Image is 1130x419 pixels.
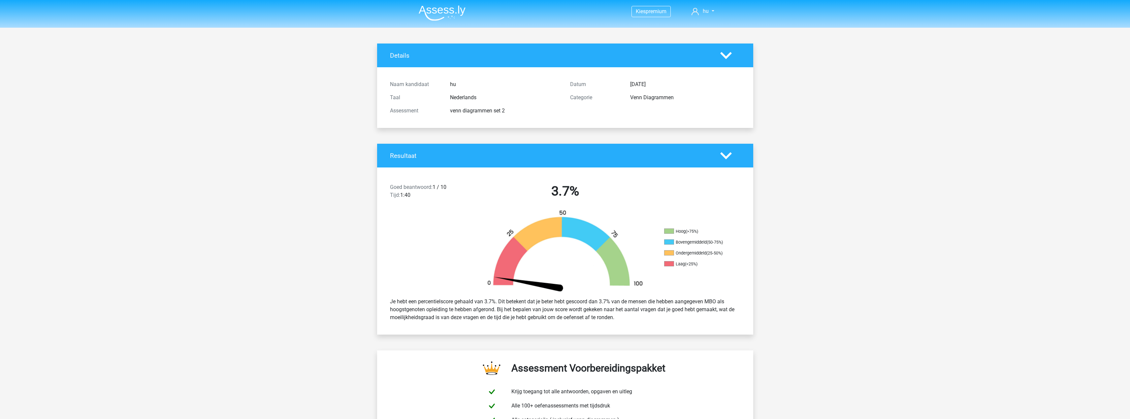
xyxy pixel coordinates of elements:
[385,80,445,88] div: Naam kandidaat
[390,52,710,59] h4: Details
[625,80,745,88] div: [DATE]
[419,5,466,21] img: Assessly
[685,261,697,266] div: (<25%)
[385,295,745,324] div: Je hebt een percentielscore gehaald van 3.7%. Dit betekent dat je beter hebt gescoord dan 3.7% va...
[636,8,646,15] span: Kies
[445,107,565,115] div: venn diagrammen set 2
[565,94,625,102] div: Categorie
[390,152,710,160] h4: Resultaat
[385,107,445,115] div: Assessment
[476,210,654,292] img: 4.a459025b5945.png
[565,80,625,88] div: Datum
[664,228,730,234] li: Hoog
[385,183,475,202] div: 1 / 10 1:40
[625,94,745,102] div: Venn Diagrammen
[632,7,670,16] a: Kiespremium
[706,251,723,255] div: (25-50%)
[385,94,445,102] div: Taal
[689,7,717,15] a: hu
[390,184,433,190] span: Goed beantwoord:
[707,240,723,245] div: (50-75%)
[646,8,666,15] span: premium
[664,239,730,245] li: Bovengemiddeld
[445,94,565,102] div: Nederlands
[664,250,730,256] li: Ondergemiddeld
[390,192,400,198] span: Tijd:
[703,8,709,14] span: hu
[480,183,650,199] h2: 3.7%
[445,80,565,88] div: hu
[686,229,698,234] div: (>75%)
[664,261,730,267] li: Laag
